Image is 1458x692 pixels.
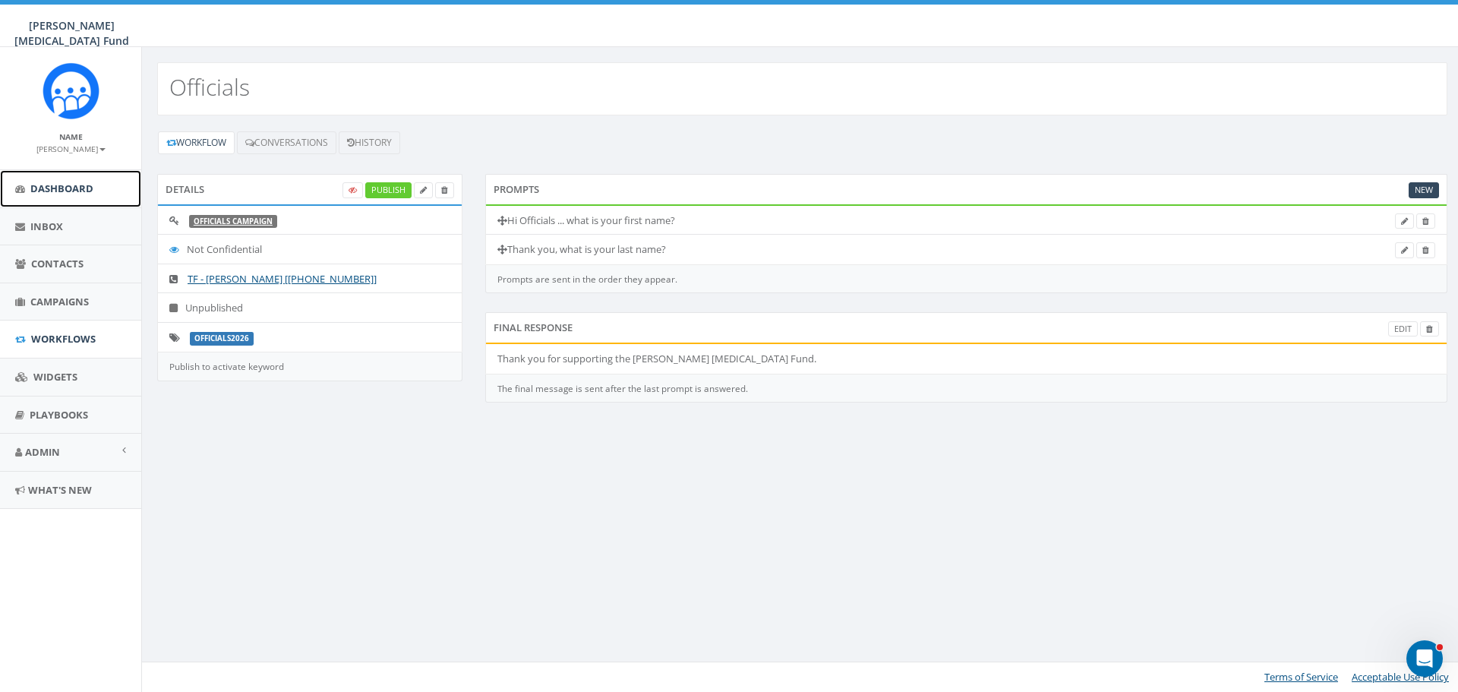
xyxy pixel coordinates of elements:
li: Thank you for supporting the [PERSON_NAME] [MEDICAL_DATA] Fund. [486,344,1447,374]
label: Officials2026 [190,332,254,346]
li: Unpublished [158,292,462,323]
a: TF - [PERSON_NAME] [[PHONE_NUMBER]] [188,272,377,286]
small: [PERSON_NAME] [36,144,106,154]
iframe: Intercom live chat [1406,640,1443,677]
a: [PERSON_NAME] [36,141,106,155]
span: Contacts [31,257,84,270]
span: Widgets [33,370,77,384]
a: Officials Campaign [194,216,273,226]
li: Not Confidential [158,234,462,264]
a: Edit [1388,321,1418,337]
div: Prompts [485,174,1447,204]
div: The final message is sent after the last prompt is answered. [485,374,1447,403]
span: [PERSON_NAME] [MEDICAL_DATA] Fund [14,18,129,48]
a: New [1409,182,1439,198]
h2: Officials [169,74,250,100]
a: Conversations [237,131,336,154]
span: Playbooks [30,408,88,422]
span: Admin [25,445,60,459]
div: Details [157,174,462,204]
small: Name [59,131,83,142]
a: History [339,131,400,154]
div: Publish to activate keyword [157,352,462,381]
span: What's New [28,483,92,497]
span: Dashboard [30,182,93,195]
a: Terms of Service [1264,670,1338,684]
span: Campaigns [30,295,89,308]
span: Inbox [30,220,63,233]
a: Acceptable Use Policy [1352,670,1449,684]
a: Publish [365,182,412,198]
a: Workflow [158,131,235,154]
li: Hi Officials ... what is your first name? [486,206,1447,235]
li: Thank you, what is your last name? [486,234,1447,264]
img: Rally_Corp_Logo_1.png [43,62,99,119]
div: Final Response [485,312,1447,343]
div: Prompts are sent in the order they appear. [485,265,1447,294]
span: Workflows [31,332,96,346]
